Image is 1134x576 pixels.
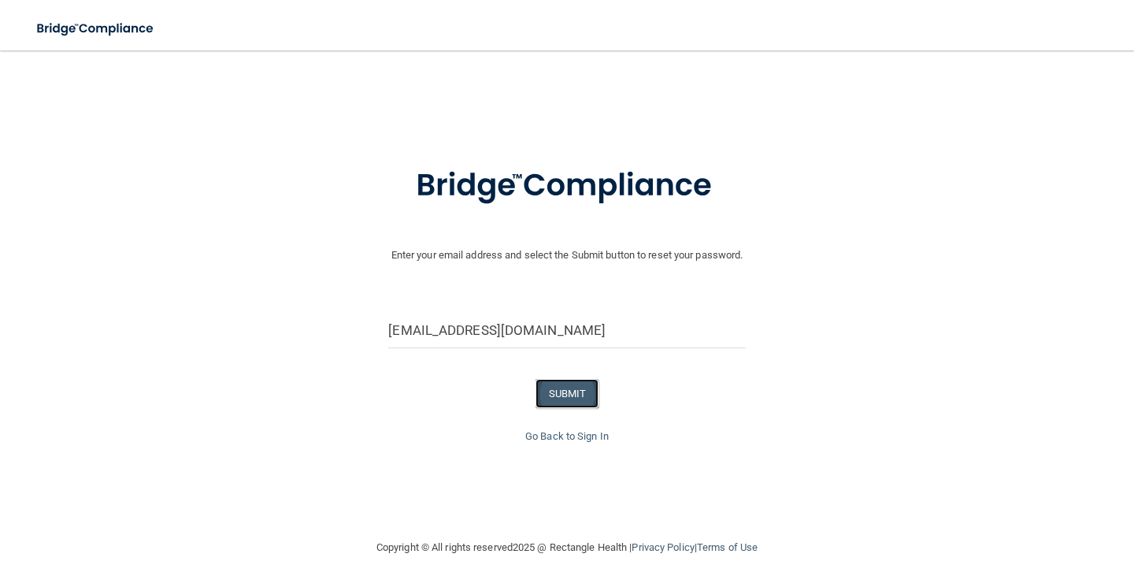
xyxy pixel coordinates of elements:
a: Go Back to Sign In [525,430,609,442]
img: bridge_compliance_login_screen.278c3ca4.svg [24,13,169,45]
iframe: Drift Widget Chat Controller [862,471,1115,534]
img: bridge_compliance_login_screen.278c3ca4.svg [384,145,750,227]
a: Privacy Policy [632,541,694,553]
input: Email [388,313,745,348]
button: SUBMIT [535,379,599,408]
a: Terms of Use [697,541,758,553]
div: Copyright © All rights reserved 2025 @ Rectangle Health | | [280,522,854,573]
